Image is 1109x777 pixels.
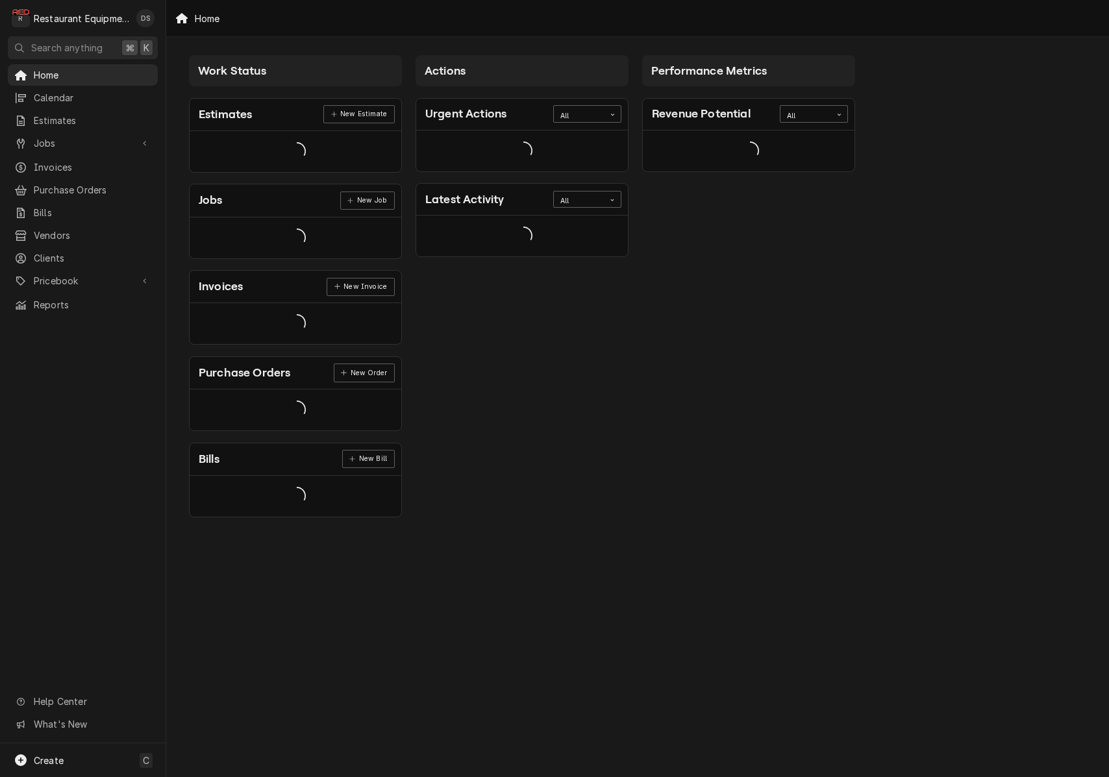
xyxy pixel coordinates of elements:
[8,36,158,59] button: Search anything⌘K
[34,183,151,197] span: Purchase Orders
[643,99,854,130] div: Card Header
[190,476,401,517] div: Card Data
[642,98,855,172] div: Card: Revenue Potential
[189,356,402,431] div: Card: Purchase Orders
[288,224,306,251] span: Loading...
[190,184,401,217] div: Card Header
[741,137,759,164] span: Loading...
[636,49,862,524] div: Card Column: Performance Metrics
[34,136,132,150] span: Jobs
[190,443,401,476] div: Card Header
[189,184,402,258] div: Card: Jobs
[327,278,394,296] a: New Invoice
[34,12,129,25] div: Restaurant Equipment Diagnostics
[136,9,155,27] div: DS
[34,68,151,82] span: Home
[34,717,150,731] span: What's New
[34,228,151,242] span: Vendors
[553,191,621,208] div: Card Data Filter Control
[34,114,151,127] span: Estimates
[8,247,158,269] a: Clients
[288,397,306,424] span: Loading...
[190,389,401,430] div: Card Data
[514,137,532,164] span: Loading...
[642,86,855,223] div: Card Column Content
[189,270,402,345] div: Card: Invoices
[8,691,158,712] a: Go to Help Center
[199,364,290,382] div: Card Title
[323,105,394,123] a: New Estimate
[425,105,506,123] div: Card Title
[340,191,395,210] a: New Job
[416,86,629,257] div: Card Column Content
[31,41,103,55] span: Search anything
[199,278,243,295] div: Card Title
[143,754,149,767] span: C
[189,86,402,517] div: Card Column Content
[190,99,401,131] div: Card Header
[416,55,629,86] div: Card Column Header
[189,443,402,517] div: Card: Bills
[8,64,158,86] a: Home
[8,156,158,178] a: Invoices
[34,298,151,312] span: Reports
[8,202,158,223] a: Bills
[8,225,158,246] a: Vendors
[787,111,825,121] div: All
[8,110,158,131] a: Estimates
[166,37,1109,540] div: Dashboard
[8,713,158,735] a: Go to What's New
[652,105,751,123] div: Card Title
[342,450,395,468] a: New Bill
[288,482,306,510] span: Loading...
[780,105,848,122] div: Card Data Filter Control
[560,196,598,206] div: All
[416,99,628,130] div: Card Header
[34,206,151,219] span: Bills
[425,64,466,77] span: Actions
[323,105,394,123] div: Card Link Button
[199,450,219,468] div: Card Title
[190,357,401,389] div: Card Header
[288,310,306,338] span: Loading...
[342,450,395,468] div: Card Link Button
[136,9,155,27] div: Derek Stewart's Avatar
[125,41,134,55] span: ⌘
[409,49,636,524] div: Card Column: Actions
[288,138,306,165] span: Loading...
[416,98,629,172] div: Card: Urgent Actions
[143,41,149,55] span: K
[8,294,158,315] a: Reports
[553,105,621,122] div: Card Data Filter Control
[12,9,30,27] div: R
[189,98,402,173] div: Card: Estimates
[199,106,252,123] div: Card Title
[34,755,64,766] span: Create
[34,91,151,105] span: Calendar
[514,223,532,250] span: Loading...
[334,364,395,382] div: Card Link Button
[8,132,158,154] a: Go to Jobs
[190,131,401,172] div: Card Data
[327,278,394,296] div: Card Link Button
[416,130,628,171] div: Card Data
[8,270,158,291] a: Go to Pricebook
[416,216,628,256] div: Card Data
[8,87,158,108] a: Calendar
[34,695,150,708] span: Help Center
[190,271,401,303] div: Card Header
[560,111,598,121] div: All
[8,179,158,201] a: Purchase Orders
[190,303,401,344] div: Card Data
[416,183,629,257] div: Card: Latest Activity
[34,274,132,288] span: Pricebook
[182,49,409,524] div: Card Column: Work Status
[189,55,402,86] div: Card Column Header
[190,217,401,258] div: Card Data
[334,364,395,382] a: New Order
[198,64,266,77] span: Work Status
[34,251,151,265] span: Clients
[425,191,504,208] div: Card Title
[199,191,223,209] div: Card Title
[643,130,854,171] div: Card Data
